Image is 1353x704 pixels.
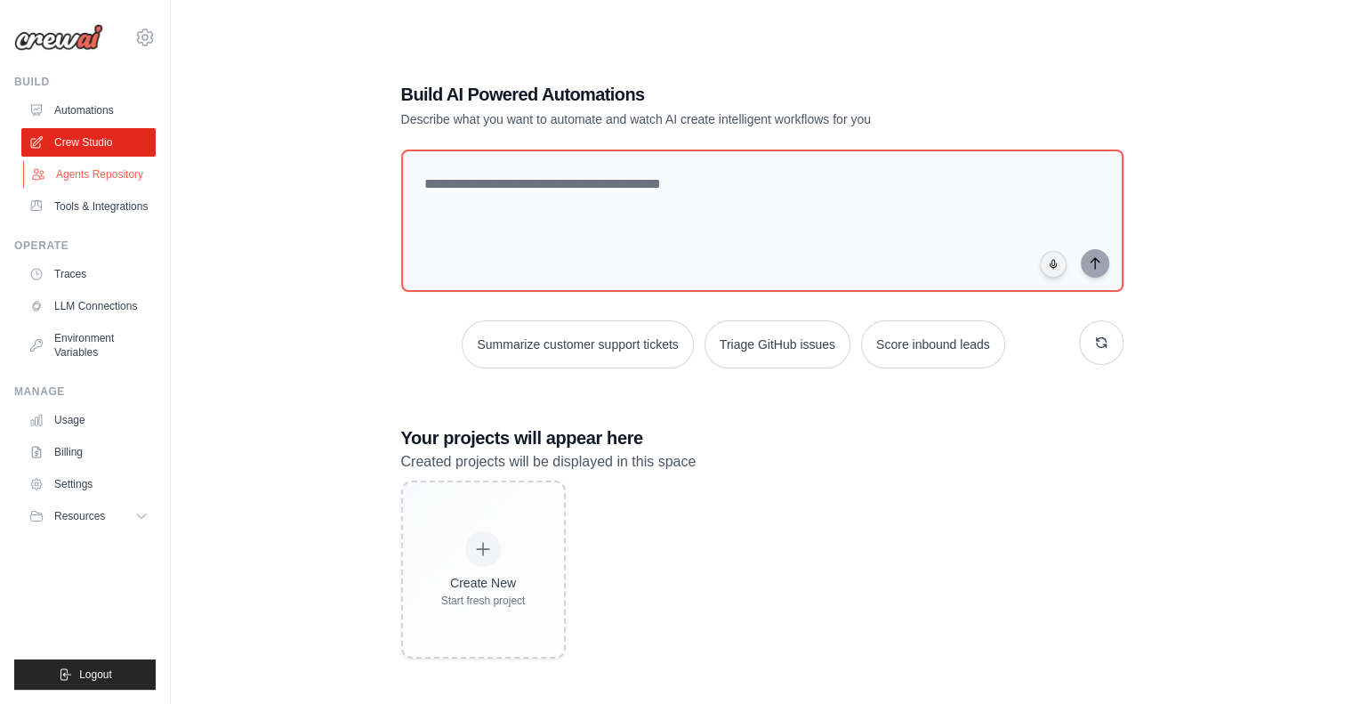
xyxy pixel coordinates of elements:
a: Settings [21,470,156,498]
button: Get new suggestions [1079,320,1123,365]
div: Create New [441,574,526,592]
p: Describe what you want to automate and watch AI create intelligent workflows for you [401,110,999,128]
button: Summarize customer support tickets [462,320,693,368]
button: Triage GitHub issues [705,320,850,368]
img: Logo [14,24,103,51]
button: Click to speak your automation idea [1040,251,1067,278]
span: Resources [54,509,105,523]
a: Automations [21,96,156,125]
a: Environment Variables [21,324,156,367]
a: Agents Repository [23,160,157,189]
a: Tools & Integrations [21,192,156,221]
a: Usage [21,406,156,434]
h1: Build AI Powered Automations [401,82,999,107]
button: Logout [14,659,156,690]
div: Start fresh project [441,594,526,608]
div: Build [14,75,156,89]
p: Created projects will be displayed in this space [401,450,1123,473]
button: Score inbound leads [861,320,1005,368]
a: LLM Connections [21,292,156,320]
span: Logout [79,668,112,682]
div: Operate [14,239,156,253]
a: Traces [21,260,156,288]
h3: Your projects will appear here [401,425,1123,450]
a: Crew Studio [21,128,156,157]
a: Billing [21,438,156,466]
div: Manage [14,384,156,399]
button: Resources [21,502,156,530]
